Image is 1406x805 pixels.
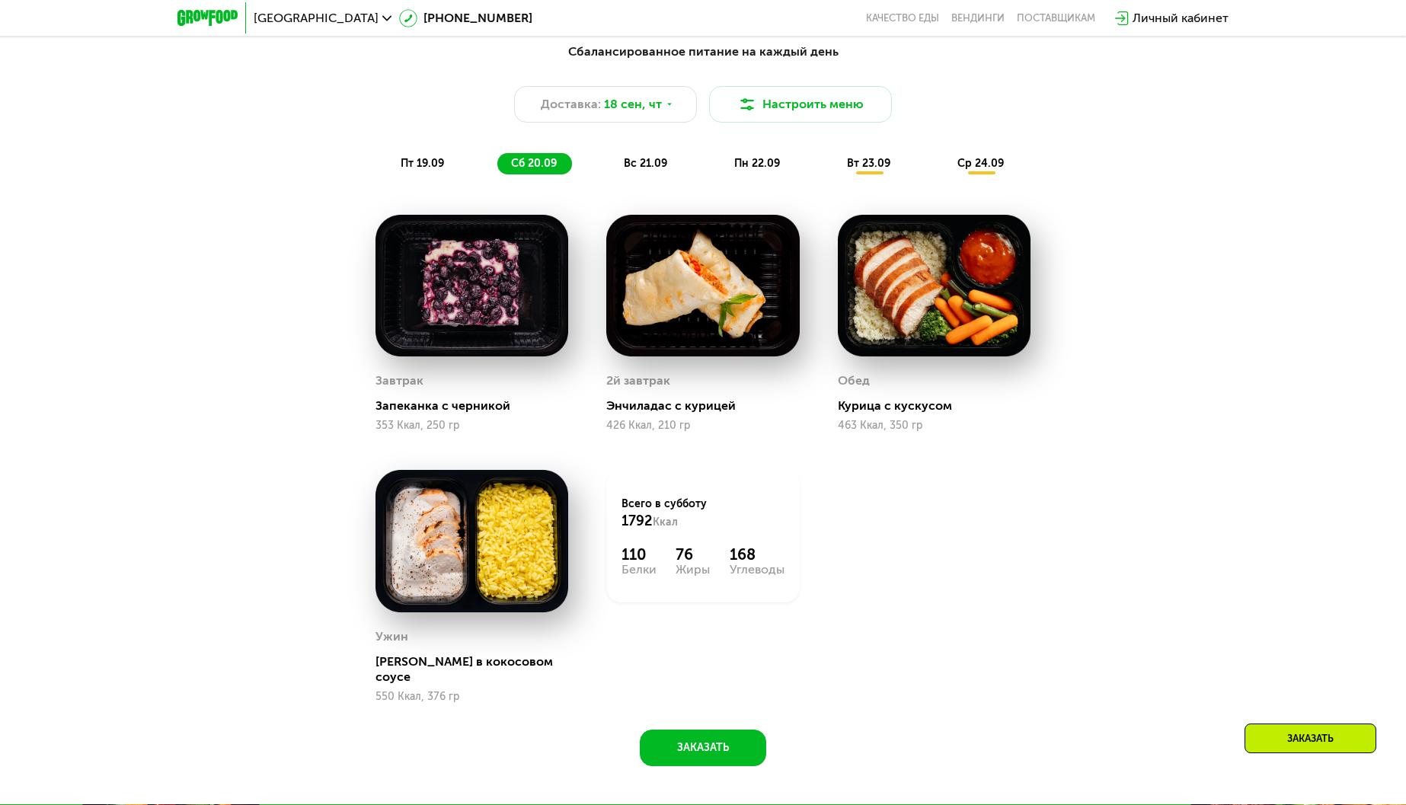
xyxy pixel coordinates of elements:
span: [GEOGRAPHIC_DATA] [254,12,379,24]
div: [PERSON_NAME] в кокосовом соусе [375,654,580,685]
div: поставщикам [1017,12,1095,24]
div: 463 Ккал, 350 гр [838,420,1031,432]
span: сб 20.09 [511,157,557,170]
div: 168 [730,545,784,564]
span: пт 19.09 [401,157,444,170]
div: Всего в субботу [622,497,784,530]
button: Заказать [640,730,766,766]
span: Ккал [653,516,678,529]
div: Заказать [1245,724,1376,753]
div: Белки [622,564,657,576]
div: Сбалансированное питание на каждый день [252,43,1154,62]
div: Личный кабинет [1133,9,1229,27]
div: 426 Ккал, 210 гр [606,420,799,432]
div: 550 Ккал, 376 гр [375,691,568,703]
div: Запеканка с черникой [375,398,580,414]
div: Жиры [676,564,710,576]
button: Настроить меню [709,86,892,123]
a: Вендинги [951,12,1005,24]
span: вт 23.09 [847,157,890,170]
span: пн 22.09 [734,157,780,170]
span: ср 24.09 [957,157,1004,170]
a: Качество еды [866,12,939,24]
div: Завтрак [375,369,423,392]
span: вс 21.09 [624,157,667,170]
div: Ужин [375,625,408,648]
div: Курица с кускусом [838,398,1043,414]
div: 353 Ккал, 250 гр [375,420,568,432]
a: [PHONE_NUMBER] [399,9,532,27]
div: Обед [838,369,870,392]
div: 110 [622,545,657,564]
span: 18 сен, чт [604,95,662,113]
div: Энчиладас с курицей [606,398,811,414]
div: 2й завтрак [606,369,670,392]
div: Углеводы [730,564,784,576]
span: 1792 [622,513,653,529]
div: 76 [676,545,710,564]
span: Доставка: [541,95,601,113]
